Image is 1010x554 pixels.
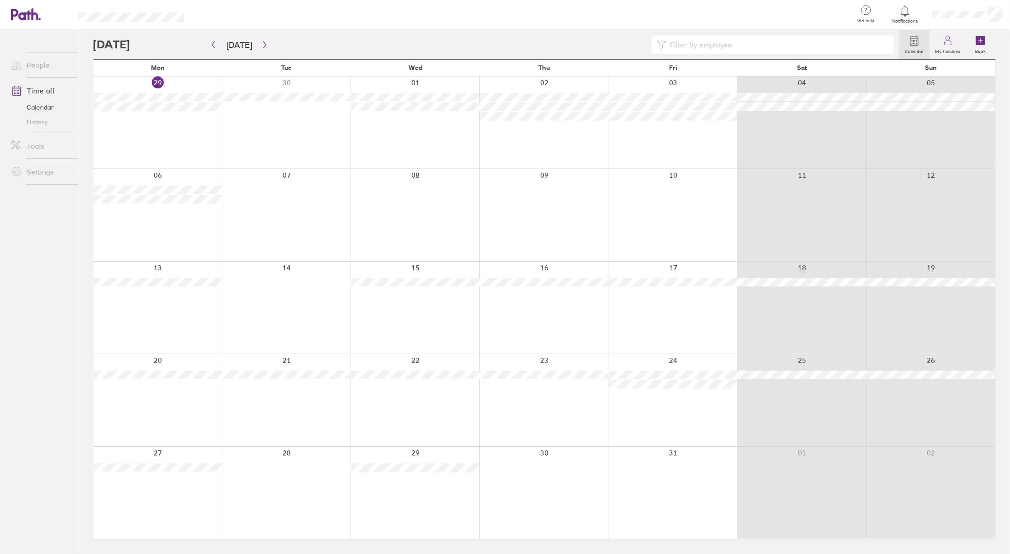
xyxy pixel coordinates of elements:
label: Calendar [899,46,929,54]
span: Tue [281,64,292,71]
a: Notifications [890,5,920,24]
span: Wed [409,64,422,71]
span: Notifications [890,18,920,24]
span: Sat [797,64,807,71]
span: Sun [925,64,937,71]
a: Tools [4,137,78,155]
input: Filter by employee [666,36,888,53]
a: Calendar [899,30,929,59]
span: Mon [151,64,165,71]
a: Book [966,30,995,59]
span: Get help [851,18,881,23]
a: People [4,56,78,74]
span: Thu [539,64,550,71]
a: Calendar [4,100,78,115]
span: Fri [669,64,677,71]
label: My holidays [929,46,966,54]
a: Settings [4,163,78,181]
a: My holidays [929,30,966,59]
a: History [4,115,78,129]
button: [DATE] [219,37,260,52]
a: Time off [4,82,78,100]
label: Book [970,46,992,54]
